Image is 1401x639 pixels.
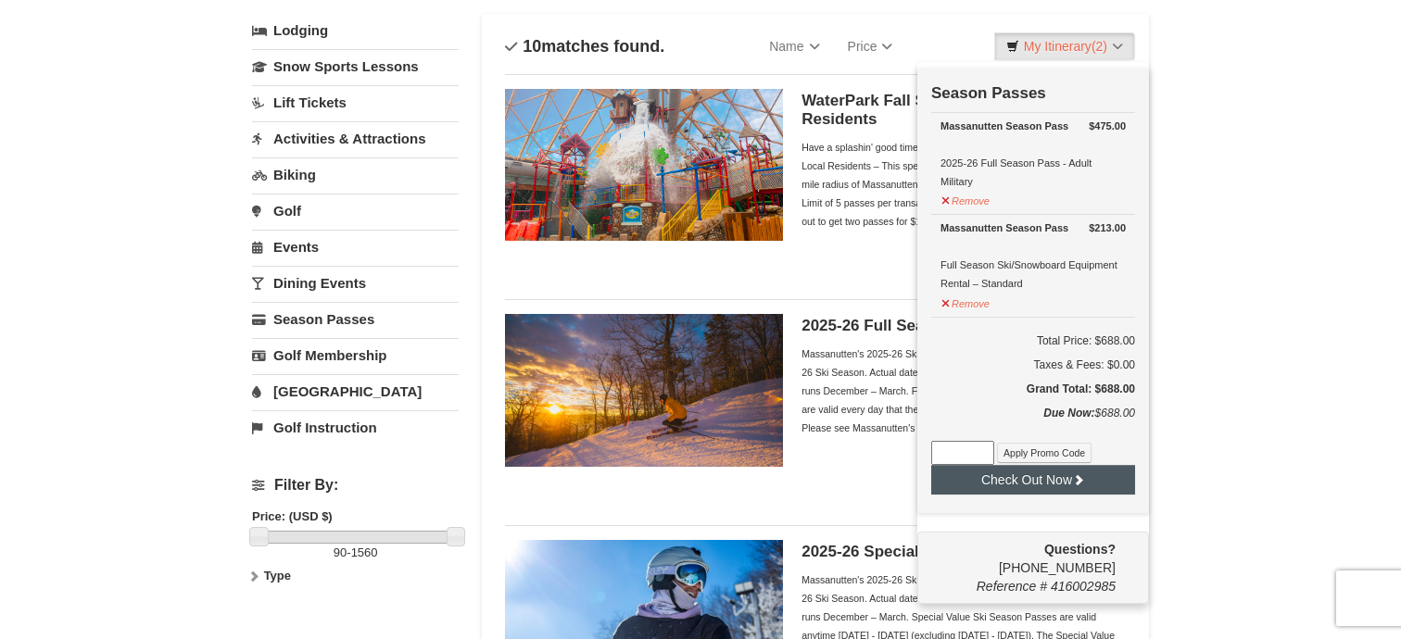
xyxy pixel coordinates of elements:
a: Snow Sports Lessons [252,49,459,83]
a: Golf Instruction [252,410,459,445]
button: Apply Promo Code [997,443,1092,463]
span: 1560 [351,545,378,559]
h4: matches found. [505,37,664,56]
span: 416002985 [1051,579,1116,594]
span: 10 [523,37,541,56]
div: Full Season Ski/Snowboard Equipment Rental – Standard [940,219,1126,293]
img: 6619937-208-2295c65e.jpg [505,314,783,466]
strong: Type [264,569,291,583]
a: Golf [252,194,459,228]
div: 2025-26 Full Season Pass - Adult Military [940,117,1126,191]
a: Activities & Attractions [252,121,459,156]
div: Massanutten Season Pass [940,117,1126,135]
button: Remove [940,290,991,313]
strong: Price: (USD $) [252,509,333,523]
a: Biking [252,157,459,192]
strong: Due Now: [1043,407,1094,420]
strong: $213.00 [1089,219,1126,237]
a: Price [834,28,907,65]
a: Name [755,28,833,65]
label: - [252,544,459,562]
span: [PHONE_NUMBER] [931,540,1116,575]
h5: Grand Total: $688.00 [931,380,1135,398]
a: My Itinerary(2) [994,32,1135,60]
div: Taxes & Fees: $0.00 [931,356,1135,374]
a: [GEOGRAPHIC_DATA] [252,374,459,408]
a: Season Passes [252,302,459,336]
a: Lift Tickets [252,85,459,119]
strong: Season Passes [931,84,1046,102]
h4: Filter By: [252,477,459,494]
div: Massanutten Season Pass [940,219,1126,237]
h5: WaterPark Fall Season Pass- Local Residents [801,92,1126,129]
strong: $475.00 [1089,117,1126,135]
span: 90 [334,545,347,559]
div: Massanutten's 2025-26 Ski Season Passes are valid throughout the 2025-26 Ski Season. Actual dates... [801,345,1126,437]
h6: Total Price: $688.00 [931,332,1135,350]
a: Dining Events [252,266,459,300]
a: Events [252,230,459,264]
span: Reference # [977,579,1047,594]
button: Check Out Now [931,465,1135,495]
h5: 2025-26 Full Season Individual Ski Pass [801,317,1126,335]
a: Lodging [252,14,459,47]
div: $688.00 [931,404,1135,441]
button: Remove [940,187,991,210]
h5: 2025-26 Special Value Season Pass - Adult [801,543,1126,561]
div: Have a splashin' good time all fall at Massanutten WaterPark! Exclusive for Local Residents – Thi... [801,138,1126,231]
strong: Questions? [1044,542,1116,557]
img: 6619937-212-8c750e5f.jpg [505,89,783,241]
span: (2) [1092,39,1107,54]
a: Golf Membership [252,338,459,372]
